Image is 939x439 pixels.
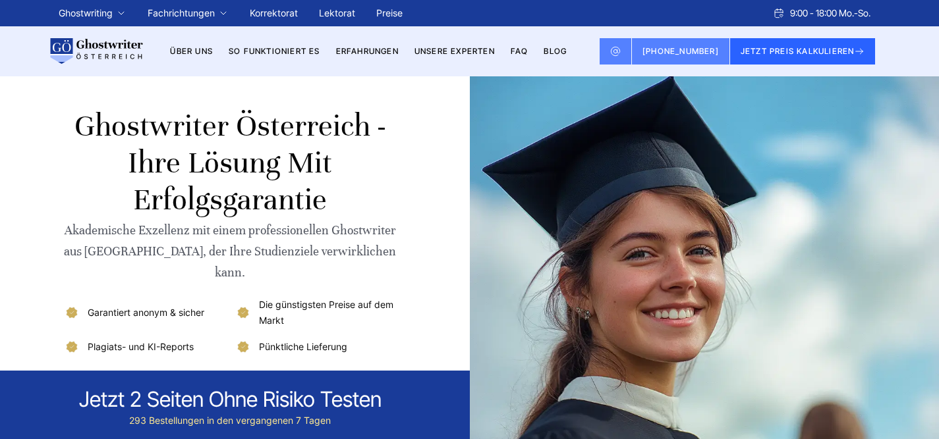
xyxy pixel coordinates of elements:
[336,46,399,56] a: Erfahrungen
[229,46,320,56] a: So funktioniert es
[59,5,113,21] a: Ghostwriting
[730,38,876,65] button: JETZT PREIS KALKULIEREN
[610,46,621,57] img: Email
[79,413,382,428] div: 293 Bestellungen in den vergangenen 7 Tagen
[64,339,80,355] img: Plagiats- und KI-Reports
[790,5,870,21] span: 9:00 - 18:00 Mo.-So.
[64,220,397,283] div: Akademische Exzellenz mit einem professionellen Ghostwriter aus [GEOGRAPHIC_DATA], der Ihre Studi...
[64,305,80,321] img: Garantiert anonym & sicher
[642,46,719,56] span: [PHONE_NUMBER]
[235,339,397,355] li: Pünktliche Lieferung
[64,297,225,328] li: Garantiert anonym & sicher
[79,386,382,413] div: Jetzt 2 seiten ohne risiko testen
[235,297,397,328] li: Die günstigsten Preise auf dem Markt
[148,5,215,21] a: Fachrichtungen
[64,339,225,355] li: Plagiats- und KI-Reports
[773,8,785,18] img: Schedule
[235,305,251,321] img: Die günstigsten Preise auf dem Markt
[64,108,397,219] h1: Ghostwriter Österreich - Ihre Lösung mit Erfolgsgarantie
[48,38,143,65] img: logo wirschreiben
[250,7,298,18] a: Korrektorat
[544,46,567,56] a: BLOG
[235,339,251,355] img: Pünktliche Lieferung
[414,46,495,56] a: Unsere Experten
[319,7,355,18] a: Lektorat
[376,7,403,18] a: Preise
[632,38,730,65] a: [PHONE_NUMBER]
[511,46,528,56] a: FAQ
[170,46,213,56] a: Über uns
